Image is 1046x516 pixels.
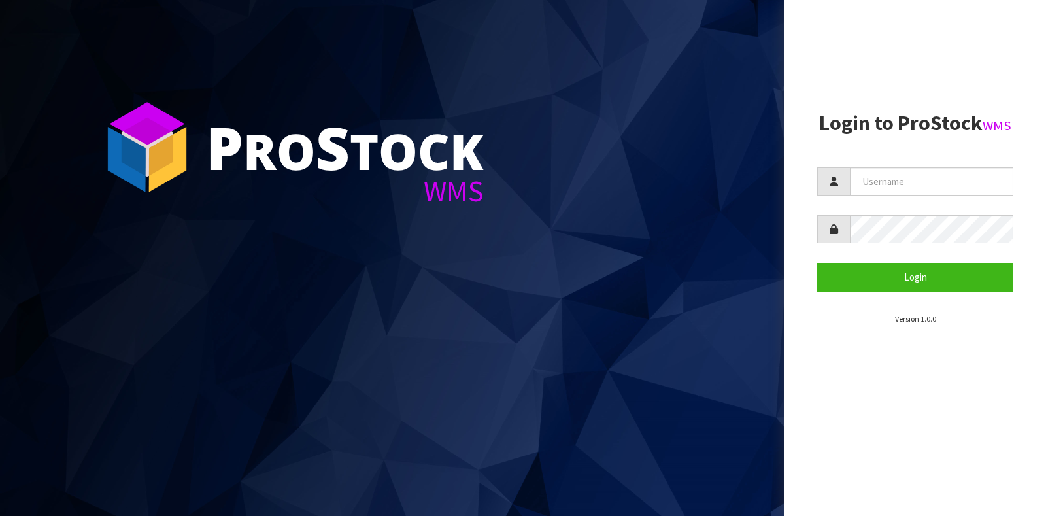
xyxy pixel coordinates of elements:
div: WMS [206,177,484,206]
span: S [316,107,350,187]
h2: Login to ProStock [817,112,1013,135]
input: Username [850,167,1013,196]
img: ProStock Cube [98,98,196,196]
button: Login [817,263,1013,291]
span: P [206,107,243,187]
div: ro tock [206,118,484,177]
small: Version 1.0.0 [895,314,936,324]
small: WMS [983,117,1011,134]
